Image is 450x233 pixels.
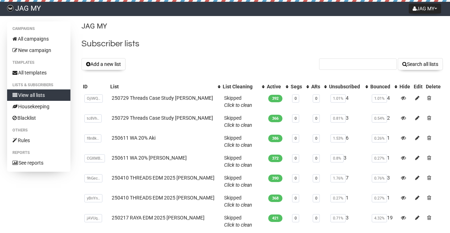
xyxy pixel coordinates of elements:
[84,154,105,162] span: CGXMB..
[409,4,441,14] button: JAG MY
[412,82,424,92] th: Edit: No sort applied, sorting is disabled
[7,5,14,11] img: 4bed084ccc48ce818600cfcd88ae3e99
[7,89,70,101] a: View all lists
[224,195,252,208] span: Skipped
[7,67,70,78] a: All templates
[372,214,387,222] span: 4.32%
[109,82,221,92] th: List: No sort applied, activate to apply an ascending sort
[330,94,346,103] span: 1.01%
[84,94,103,103] span: OjlWQ..
[112,175,215,181] a: 250410 THREADS EDM 2025 [PERSON_NAME]
[399,83,411,90] div: Hide
[224,202,252,208] a: Click to clean
[81,58,126,70] button: Add a new list
[7,135,70,146] a: Rules
[7,112,70,124] a: Blacklist
[330,194,346,202] span: 0.27%
[369,131,398,151] td: 1
[315,156,317,161] a: 0
[7,81,70,89] li: Lists & subscribers
[329,83,361,90] div: Unsubscribed
[295,116,297,121] a: 0
[112,115,213,121] a: 250729 Threads Case Study [PERSON_NAME]
[7,157,70,169] a: See reports
[224,155,252,168] span: Skipped
[330,174,346,182] span: 1.76%
[224,175,252,188] span: Skipped
[369,211,398,231] td: 19
[315,216,317,221] a: 0
[372,94,387,103] span: 1.01%
[81,21,443,31] p: JAG MY
[310,82,328,92] th: ARs: No sort applied, activate to apply an ascending sort
[7,25,70,33] li: Campaigns
[84,194,102,202] span: yBnYn..
[7,45,70,56] a: New campaign
[328,112,369,131] td: 3
[426,83,441,90] div: Delete
[330,134,346,143] span: 1.53%
[112,95,213,101] a: 250729 Threads Case Study [PERSON_NAME]
[330,154,344,162] span: 0.8%
[369,151,398,171] td: 1
[295,96,297,101] a: 0
[112,195,215,201] a: 250410 THREADS EDM 2025 [PERSON_NAME]
[7,101,70,112] a: Housekeeping
[370,83,391,90] div: Bounced
[224,215,252,228] span: Skipped
[291,83,303,90] div: Segs
[330,114,346,123] span: 0.81%
[268,155,282,162] span: 372
[224,122,252,128] a: Click to clean
[289,82,310,92] th: Segs: No sort applied, activate to apply an ascending sort
[81,37,443,50] h2: Subscriber lists
[112,135,155,141] a: 250611 WA 20% Aki
[84,174,102,182] span: 9hGec..
[315,176,317,181] a: 0
[369,171,398,191] td: 3
[372,114,387,123] span: 0.54%
[84,114,102,123] span: tc8Vh..
[7,33,70,45] a: All campaigns
[267,83,282,90] div: Active
[328,151,369,171] td: 3
[372,154,387,162] span: 0.27%
[268,214,282,222] span: 421
[221,82,265,92] th: List Cleaning: No sort applied, activate to apply an ascending sort
[112,215,205,221] a: 250217 RAYA EDM 2025 [PERSON_NAME]
[398,58,443,70] button: Search all lists
[224,95,252,108] span: Skipped
[268,115,282,122] span: 366
[315,136,317,141] a: 0
[369,82,398,92] th: Bounced: No sort applied, activate to apply an ascending sort
[295,176,297,181] a: 0
[268,195,282,202] span: 368
[414,83,423,90] div: Edit
[328,211,369,231] td: 3
[315,96,317,101] a: 0
[295,196,297,201] a: 0
[372,174,387,182] span: 0.76%
[295,216,297,221] a: 0
[295,156,297,161] a: 0
[424,82,443,92] th: Delete: No sort applied, sorting is disabled
[223,83,258,90] div: List Cleaning
[7,149,70,157] li: Reports
[84,134,101,143] span: f8n8k..
[328,131,369,151] td: 6
[224,135,252,148] span: Skipped
[315,196,317,201] a: 0
[224,102,252,108] a: Click to clean
[224,115,252,128] span: Skipped
[328,82,369,92] th: Unsubscribed: No sort applied, activate to apply an ascending sort
[369,112,398,131] td: 2
[7,58,70,67] li: Templates
[328,191,369,211] td: 1
[372,194,387,202] span: 0.27%
[330,214,346,222] span: 0.71%
[268,95,282,102] span: 392
[224,222,252,228] a: Click to clean
[7,126,70,135] li: Others
[224,142,252,148] a: Click to clean
[328,171,369,191] td: 7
